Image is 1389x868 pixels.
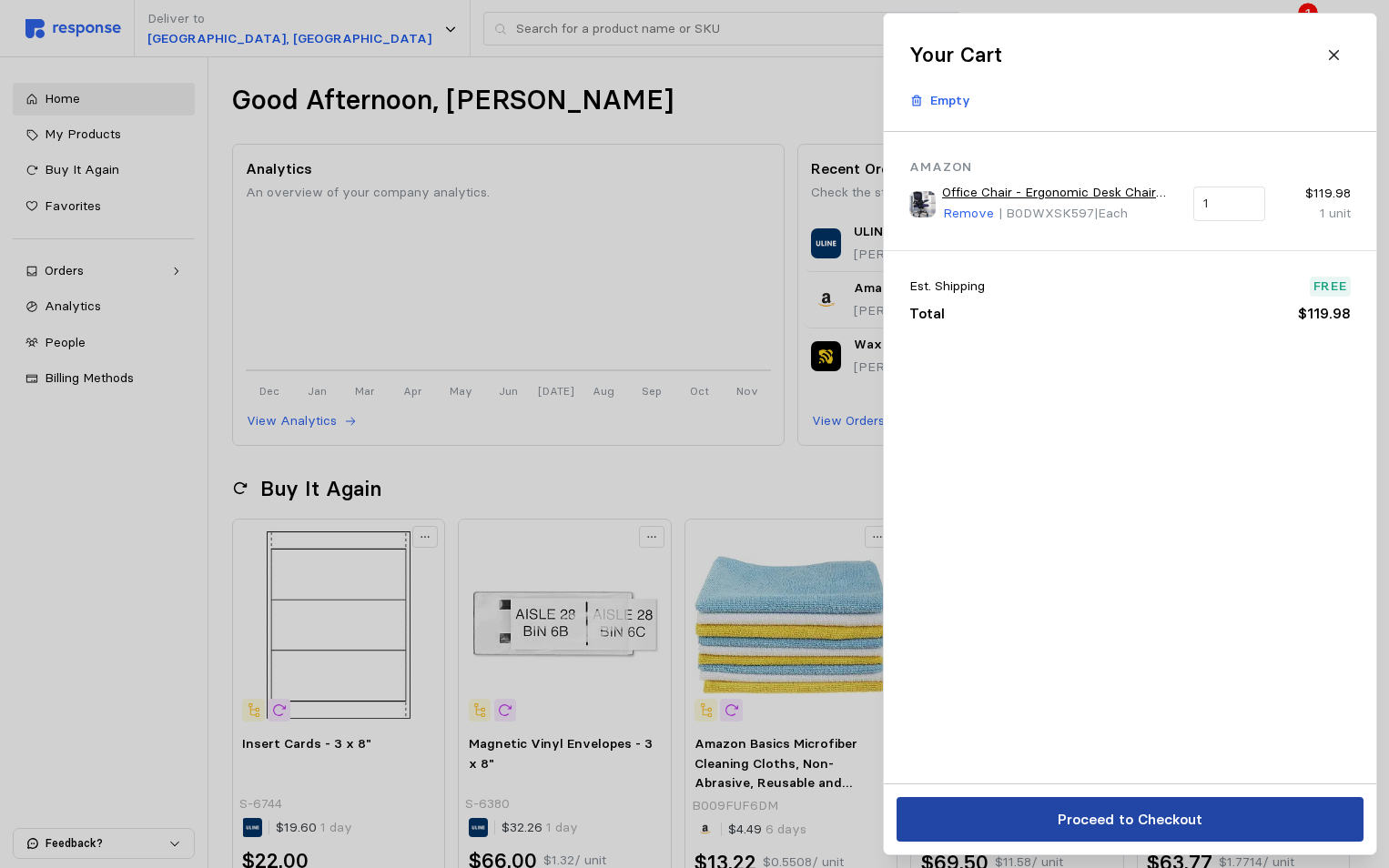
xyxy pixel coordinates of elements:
span: | B0DWXSK597 [998,205,1093,221]
h2: Your Cart [909,41,1002,69]
img: 71Kbw8rzniL._AC_SX679_.jpg [909,191,936,217]
p: Empty [930,91,970,111]
p: Remove [943,204,994,224]
p: Est. Shipping [909,277,985,297]
p: 1 unit [1278,204,1350,224]
p: Total [909,302,945,325]
p: Free [1313,277,1347,297]
button: Remove [942,203,995,225]
p: $119.98 [1278,184,1350,204]
button: Proceed to Checkout [897,797,1364,842]
input: Qty [1203,187,1254,220]
span: | Each [1093,205,1127,221]
p: Amazon [909,157,1351,177]
a: Office Chair - Ergonomic Desk Chair with Adjustable Lumbar Support, Mesh Computer Chair, Executiv... [942,183,1181,203]
p: $119.98 [1297,302,1350,325]
p: Proceed to Checkout [1057,808,1201,831]
button: Empty [899,84,980,118]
